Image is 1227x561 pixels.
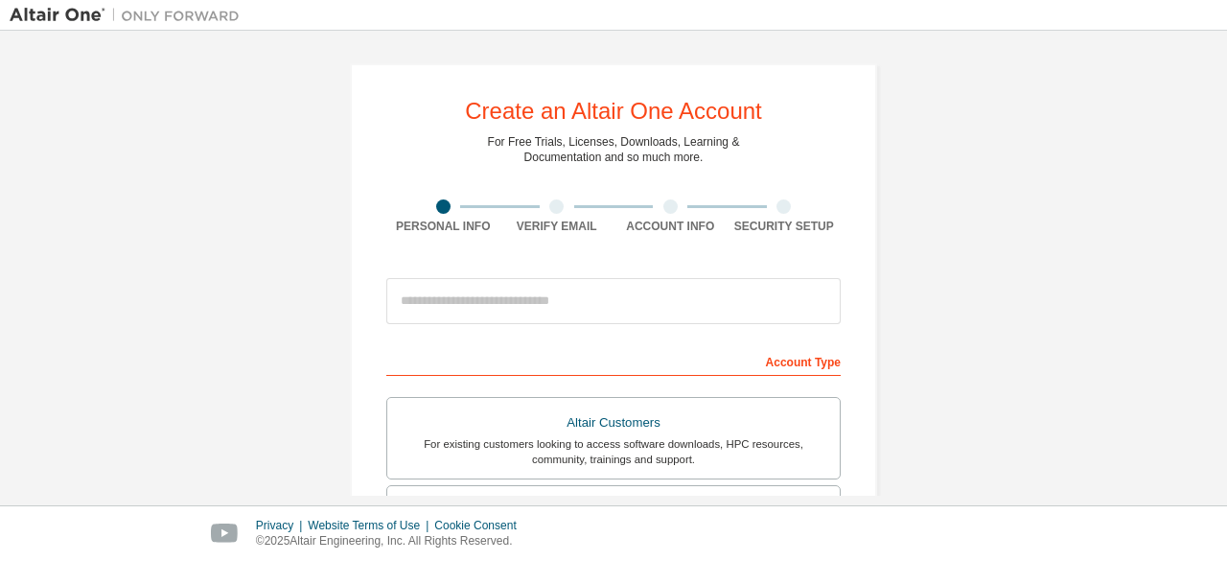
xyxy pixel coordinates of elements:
[613,219,728,234] div: Account Info
[728,219,842,234] div: Security Setup
[399,436,828,467] div: For existing customers looking to access software downloads, HPC resources, community, trainings ...
[256,518,308,533] div: Privacy
[386,345,841,376] div: Account Type
[488,134,740,165] div: For Free Trials, Licenses, Downloads, Learning & Documentation and so much more.
[211,524,239,544] img: youtube.svg
[434,518,527,533] div: Cookie Consent
[386,219,500,234] div: Personal Info
[256,533,528,549] p: © 2025 Altair Engineering, Inc. All Rights Reserved.
[308,518,434,533] div: Website Terms of Use
[399,409,828,436] div: Altair Customers
[10,6,249,25] img: Altair One
[500,219,614,234] div: Verify Email
[465,100,762,123] div: Create an Altair One Account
